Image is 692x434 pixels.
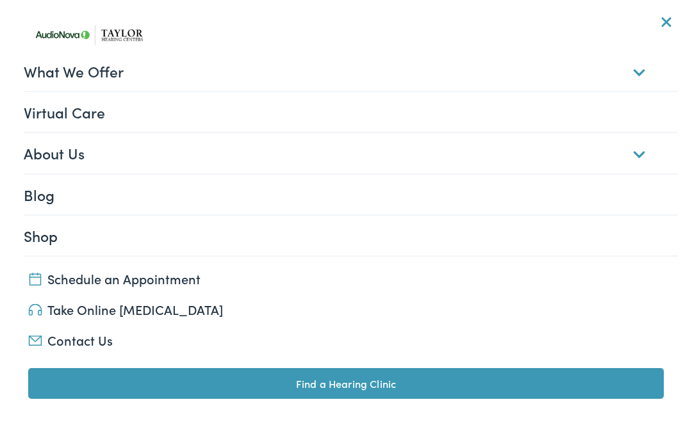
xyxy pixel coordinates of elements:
[28,331,664,349] a: Contact Us
[24,133,679,173] a: About Us
[24,216,679,255] a: Shop
[28,300,664,318] a: Take Online [MEDICAL_DATA]
[28,304,42,316] img: utility icon
[28,273,42,285] img: utility icon
[28,269,664,287] a: Schedule an Appointment
[28,368,664,399] a: Find a Hearing Clinic
[24,51,679,91] a: What We Offer
[24,175,679,214] a: Blog
[28,336,42,346] img: utility icon
[24,92,679,132] a: Virtual Care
